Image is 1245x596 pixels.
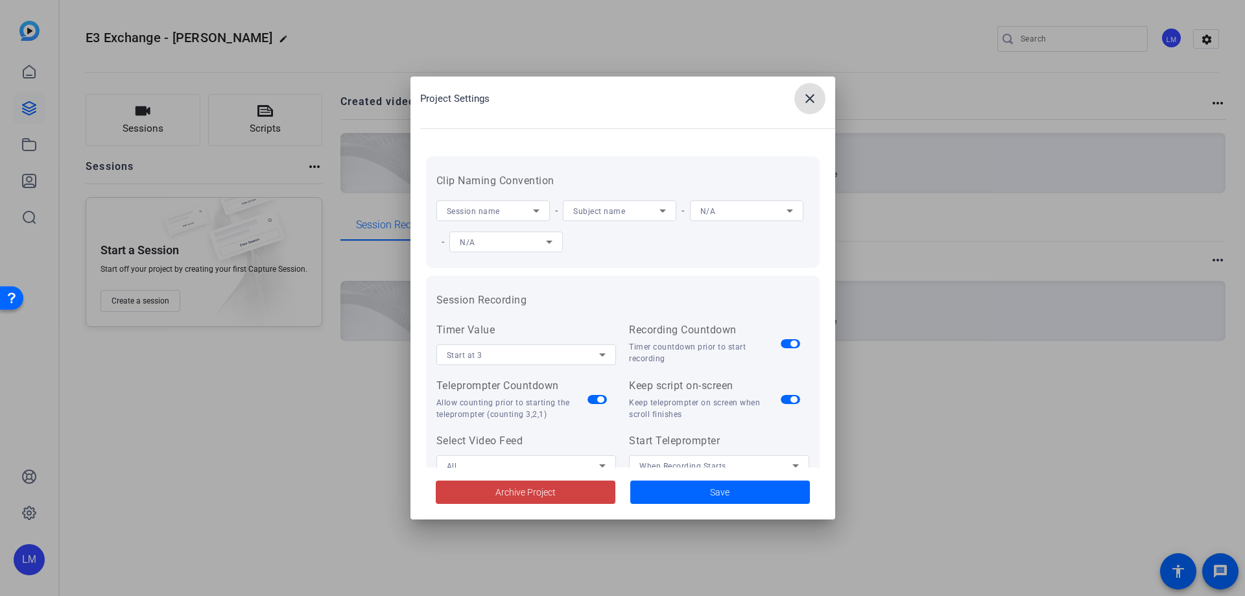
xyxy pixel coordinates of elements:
h3: Session Recording [436,292,809,308]
div: Teleprompter Countdown [436,378,588,394]
span: - [436,235,450,248]
span: - [550,204,563,217]
div: Timer Value [436,322,617,338]
div: Recording Countdown [629,322,781,338]
span: Start at 3 [447,351,482,360]
div: Timer countdown prior to start recording [629,341,781,364]
span: Session name [447,207,500,216]
span: N/A [700,207,716,216]
span: Subject name [573,207,625,216]
span: All [447,462,457,471]
div: Select Video Feed [436,433,617,449]
div: Keep teleprompter on screen when scroll finishes [629,397,781,420]
span: - [676,204,690,217]
span: N/A [460,238,475,247]
span: When Recording Starts [639,462,726,471]
mat-icon: close [802,91,818,106]
span: Archive Project [495,486,556,499]
div: Project Settings [420,83,835,114]
button: Save [630,481,810,504]
h3: Clip Naming Convention [436,173,809,189]
button: Archive Project [436,481,615,504]
div: Start Teleprompter [629,433,809,449]
span: Save [710,486,729,499]
div: Keep script on-screen [629,378,781,394]
div: Allow counting prior to starting the teleprompter (counting 3,2,1) [436,397,588,420]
